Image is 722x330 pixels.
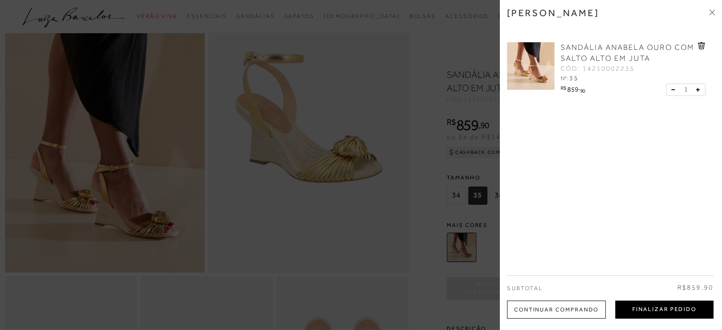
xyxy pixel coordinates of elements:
i: , [579,85,585,91]
span: Nº: [561,75,568,82]
span: CÓD: 14210002235 [561,64,635,74]
span: SANDÁLIA ANABELA OURO COM SALTO ALTO EM JUTA [561,43,694,63]
span: 859 [567,85,579,93]
div: Continuar Comprando [507,301,606,319]
span: R$859,90 [677,283,713,292]
button: Finalizar Pedido [615,301,713,319]
i: R$ [561,85,566,91]
h3: [PERSON_NAME] [507,7,599,19]
span: 35 [569,74,579,82]
img: SANDÁLIA ANABELA OURO COM SALTO ALTO EM JUTA [507,42,554,90]
span: 1 [684,85,687,94]
span: Subtotal [507,285,543,292]
span: 90 [580,88,585,94]
a: SANDÁLIA ANABELA OURO COM SALTO ALTO EM JUTA [561,42,695,64]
